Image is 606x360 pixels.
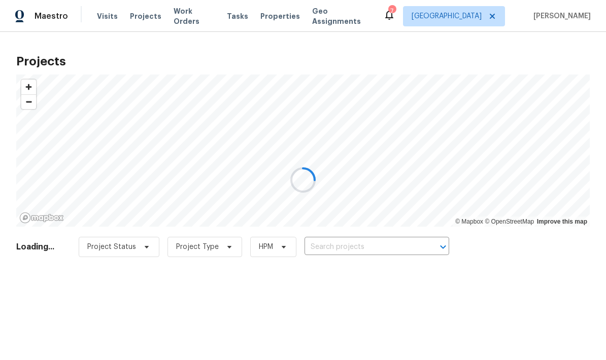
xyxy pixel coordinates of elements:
[21,95,36,109] span: Zoom out
[455,218,483,225] a: Mapbox
[537,218,587,225] a: Improve this map
[21,94,36,109] button: Zoom out
[388,6,395,16] div: 7
[21,80,36,94] button: Zoom in
[485,218,534,225] a: OpenStreetMap
[19,212,64,224] a: Mapbox homepage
